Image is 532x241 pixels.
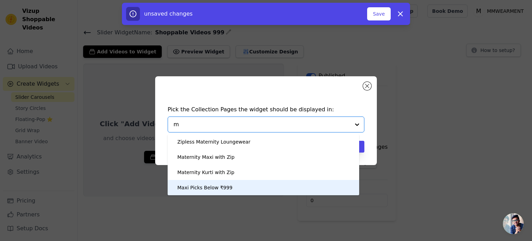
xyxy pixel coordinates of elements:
div: Maternity Kurti with Zip [177,165,234,180]
div: Zipless Maternity Loungewear [177,134,250,149]
div: Maternity Maxi with Zip [177,149,234,165]
button: Save [367,7,391,20]
span: unsaved changes [144,10,193,17]
button: Close modal [363,82,371,90]
div: Maxi Picks Below ₹999 [177,180,232,195]
div: Open chat [503,213,524,234]
input: Search for collection pages [174,120,350,129]
h4: Pick the Collection Pages the widget should be displayed in: [168,105,364,114]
